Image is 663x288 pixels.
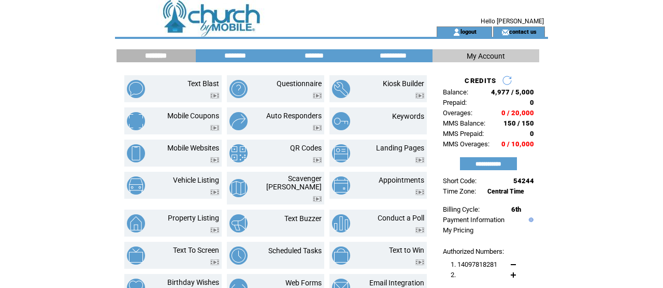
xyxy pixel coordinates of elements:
[443,248,504,255] span: Authorized Numbers:
[530,130,534,138] span: 0
[332,176,350,195] img: appointments.png
[313,93,322,99] img: video.png
[530,99,534,106] span: 0
[491,88,534,96] span: 4,977 / 5,000
[167,112,219,120] a: Mobile Coupons
[443,88,468,96] span: Balance:
[210,227,219,233] img: video.png
[127,144,145,162] img: mobile-websites.png
[383,79,424,88] a: Kiosk Builder
[509,28,537,35] a: contact us
[378,214,424,222] a: Conduct a Poll
[167,144,219,152] a: Mobile Websites
[481,18,544,25] span: Hello [PERSON_NAME]
[127,80,145,98] img: text-blast.png
[332,80,350,98] img: kiosk-builder.png
[313,125,322,131] img: video.png
[513,177,534,185] span: 54244
[313,196,322,202] img: video.png
[210,125,219,131] img: video.png
[415,189,424,195] img: video.png
[127,112,145,130] img: mobile-coupons.png
[229,144,248,162] img: qr-codes.png
[285,279,322,287] a: Web Forms
[443,226,473,234] a: My Pricing
[332,214,350,232] img: conduct-a-poll.png
[415,227,424,233] img: video.png
[332,112,350,130] img: keywords.png
[127,214,145,232] img: property-listing.png
[443,130,484,138] span: MMS Prepaid:
[443,205,480,213] span: Billing Cycle:
[229,80,248,98] img: questionnaire.png
[376,144,424,152] a: Landing Pages
[503,119,534,127] span: 150 / 150
[277,79,322,88] a: Questionnaire
[443,140,489,148] span: MMS Overages:
[443,187,476,195] span: Time Zone:
[173,246,219,254] a: Text To Screen
[332,246,350,265] img: text-to-win.png
[188,79,219,88] a: Text Blast
[229,112,248,130] img: auto-responders.png
[210,93,219,99] img: video.png
[501,109,534,117] span: 0 / 20,000
[501,140,534,148] span: 0 / 10,000
[173,176,219,184] a: Vehicle Listing
[229,179,248,197] img: scavenger-hunt.png
[467,52,505,60] span: My Account
[210,157,219,163] img: video.png
[268,246,322,255] a: Scheduled Tasks
[313,157,322,163] img: video.png
[369,279,424,287] a: Email Integration
[415,259,424,265] img: video.png
[229,246,248,265] img: scheduled-tasks.png
[284,214,322,223] a: Text Buzzer
[443,109,472,117] span: Overages:
[451,260,497,268] span: 1. 14097818281
[415,157,424,163] img: video.png
[332,144,350,162] img: landing-pages.png
[127,246,145,265] img: text-to-screen.png
[167,278,219,286] a: Birthday Wishes
[443,177,477,185] span: Short Code:
[526,217,534,222] img: help.gif
[210,189,219,195] img: video.png
[511,205,521,213] span: 6th
[501,28,509,36] img: contact_us_icon.gif
[453,28,460,36] img: account_icon.gif
[210,259,219,265] img: video.png
[127,176,145,195] img: vehicle-listing.png
[460,28,477,35] a: logout
[379,176,424,184] a: Appointments
[229,214,248,232] img: text-buzzer.png
[266,112,322,120] a: Auto Responders
[266,174,322,191] a: Scavenger [PERSON_NAME]
[487,188,524,195] span: Central Time
[415,93,424,99] img: video.png
[465,77,496,85] span: CREDITS
[443,99,467,106] span: Prepaid:
[392,112,424,120] a: Keywords
[168,214,219,222] a: Property Listing
[451,271,456,279] span: 2.
[443,119,485,127] span: MMS Balance:
[290,144,322,152] a: QR Codes
[389,246,424,254] a: Text to Win
[443,216,505,224] a: Payment Information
